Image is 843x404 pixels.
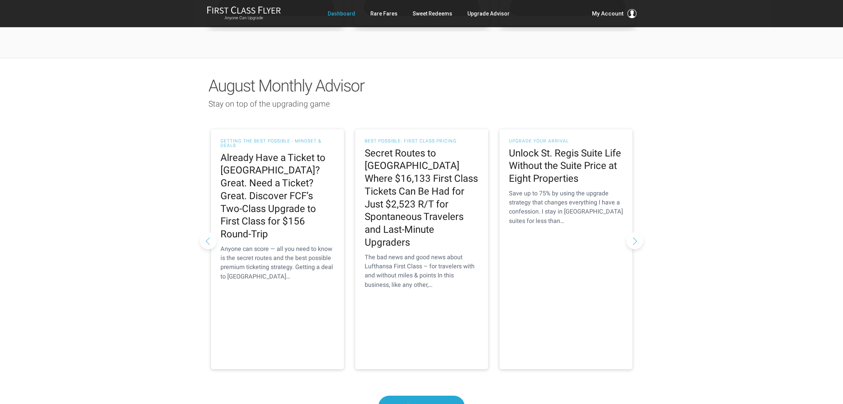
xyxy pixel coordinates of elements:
[220,245,334,281] div: Anyone can score — all you need to know is the secret routes and the best possible premium ticket...
[365,139,479,143] h3: Best Possible: First Class Pricing
[370,7,398,20] a: Rare Fares
[208,99,330,108] span: Stay on top of the upgrading game
[207,15,281,21] small: Anyone Can Upgrade
[413,7,452,20] a: Sweet Redeems
[365,147,479,249] h2: Secret Routes to [GEOGRAPHIC_DATA] Where $16,133 First Class Tickets Can Be Had for Just $2,523 R...
[626,232,643,249] button: Next slide
[208,76,364,96] span: August Monthly Advisor
[592,9,624,18] span: My Account
[207,6,281,21] a: First Class FlyerAnyone Can Upgrade
[499,129,632,369] a: Upgrade Your Arrival Unlock St. Regis Suite Life Without the Suite Price at Eight Properties Save...
[355,129,488,369] a: Best Possible: First Class Pricing Secret Routes to [GEOGRAPHIC_DATA] Where $16,133 First Class T...
[509,189,623,226] div: Save up to 75% by using the upgrade strategy that changes everything I have a confession. I stay ...
[592,9,636,18] button: My Account
[211,129,344,369] a: Getting the Best Possible - Mindset & Deals Already Have a Ticket to [GEOGRAPHIC_DATA]? Great. Ne...
[365,253,479,289] div: The bad news and good news about Lufthansa First Class – for travelers with and without miles & p...
[328,7,355,20] a: Dashboard
[207,6,281,14] img: First Class Flyer
[467,7,510,20] a: Upgrade Advisor
[200,232,217,249] button: Previous slide
[509,139,623,143] h3: Upgrade Your Arrival
[509,147,623,185] h2: Unlock St. Regis Suite Life Without the Suite Price at Eight Properties
[220,152,334,241] h2: Already Have a Ticket to [GEOGRAPHIC_DATA]? Great. Need a Ticket? Great. Discover FCF’s Two-Class...
[220,139,334,148] h3: Getting the Best Possible - Mindset & Deals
